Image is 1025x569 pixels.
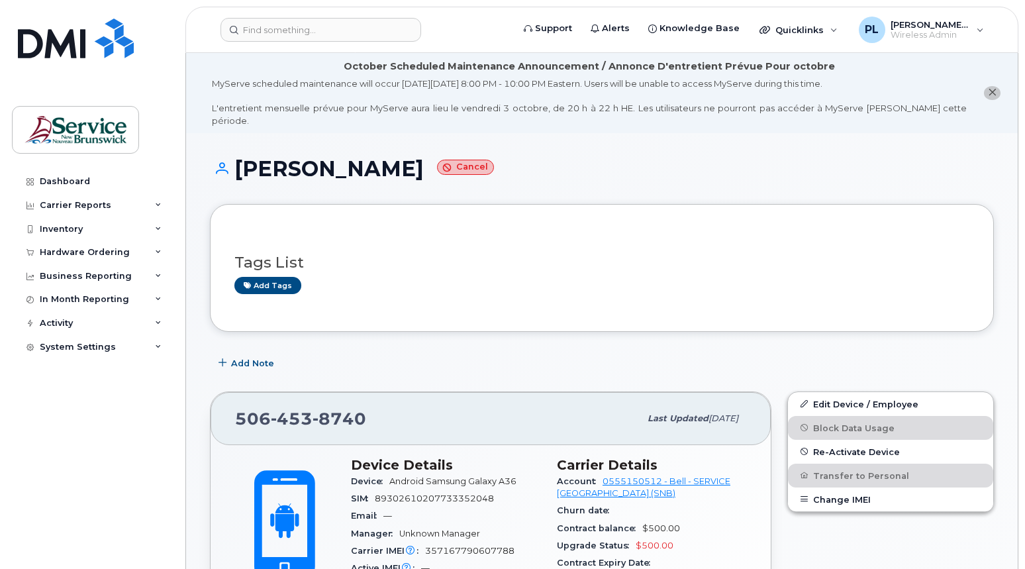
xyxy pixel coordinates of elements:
span: — [383,511,392,521]
span: Email [351,511,383,521]
div: October Scheduled Maintenance Announcement / Annonce D'entretient Prévue Pour octobre [344,60,835,74]
span: Contract Expiry Date [557,558,657,568]
span: Android Samsung Galaxy A36 [389,476,516,486]
span: 453 [271,409,313,429]
span: [DATE] [708,413,738,423]
span: Device [351,476,389,486]
span: $500.00 [636,541,673,550]
h3: Carrier Details [557,457,747,473]
span: Add Note [231,357,274,370]
span: 506 [235,409,366,429]
span: Manager [351,529,399,539]
small: Cancel [437,160,494,175]
span: Last updated [648,413,708,423]
h3: Tags List [234,254,969,271]
button: Re-Activate Device [788,440,993,464]
button: Transfer to Personal [788,464,993,488]
button: close notification [984,86,1001,100]
span: Unknown Manager [399,529,480,539]
button: Add Note [210,352,285,376]
h3: Device Details [351,457,541,473]
h1: [PERSON_NAME] [210,157,994,180]
span: 89302610207733352048 [375,493,494,503]
span: 357167790607788 [425,546,514,556]
span: SIM [351,493,375,503]
button: Block Data Usage [788,416,993,440]
a: Add tags [234,277,301,293]
div: MyServe scheduled maintenance will occur [DATE][DATE] 8:00 PM - 10:00 PM Eastern. Users will be u... [212,78,967,127]
span: $500.00 [642,523,680,533]
span: 8740 [313,409,366,429]
span: Account [557,476,603,486]
span: Contract balance [557,523,642,533]
button: Change IMEI [788,488,993,511]
a: 0555150512 - Bell - SERVICE [GEOGRAPHIC_DATA] (SNB) [557,476,730,498]
span: Churn date [557,505,616,515]
span: Carrier IMEI [351,546,425,556]
span: Upgrade Status [557,541,636,550]
a: Edit Device / Employee [788,392,993,416]
span: Re-Activate Device [813,446,900,456]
